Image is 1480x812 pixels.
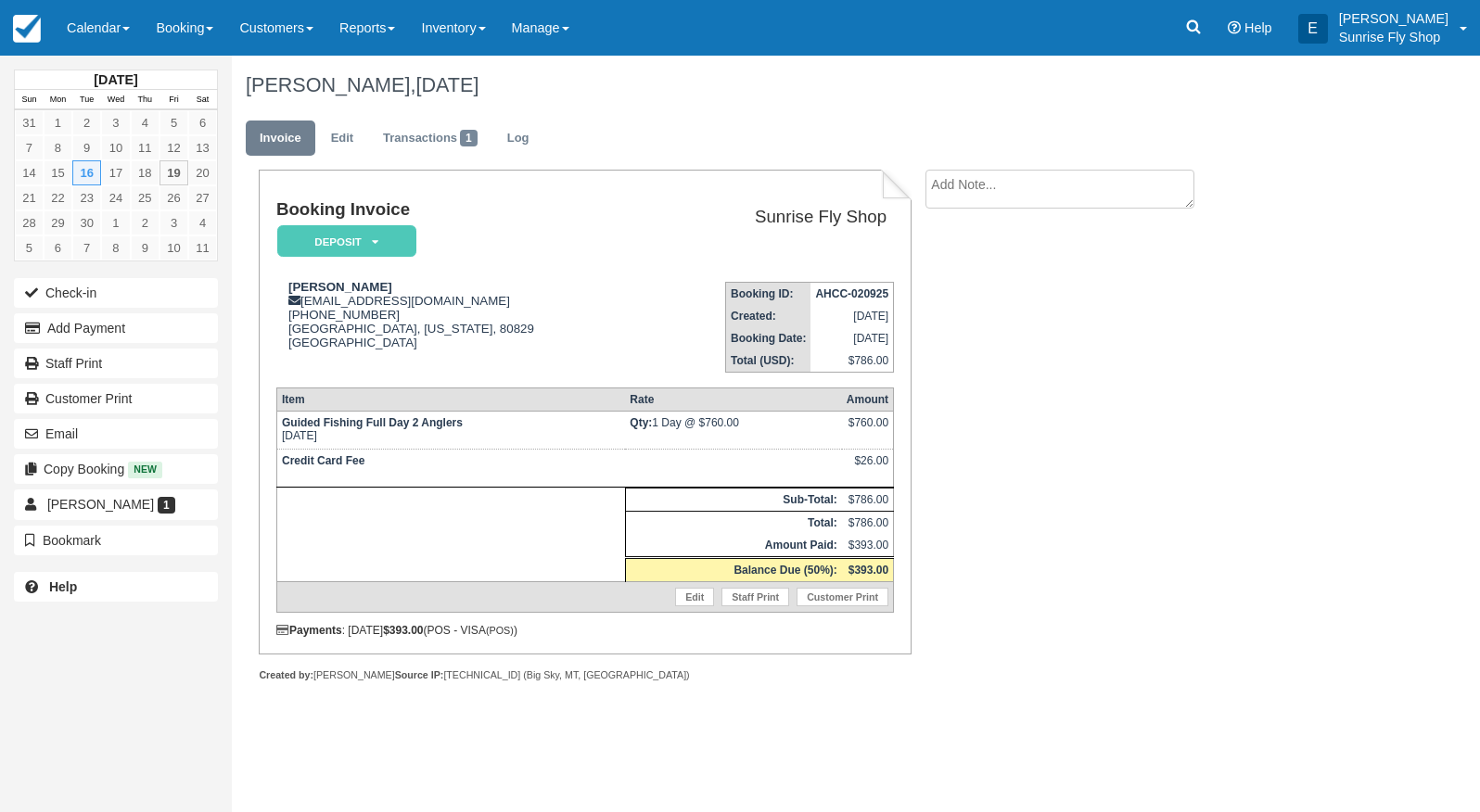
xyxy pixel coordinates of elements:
[486,625,514,636] small: (POS)
[101,90,130,110] th: Wed
[13,15,41,43] img: checkfront-main-nav-mini-logo.png
[14,278,218,308] button: Check-in
[847,416,888,444] div: $760.00
[14,419,218,449] button: Email
[625,512,841,535] th: Total:
[815,287,888,300] strong: AHCC-020925
[44,135,72,160] a: 8
[188,160,217,185] a: 20
[47,497,154,512] span: [PERSON_NAME]
[625,388,841,412] th: Rate
[14,349,218,378] a: Staff Print
[131,185,159,210] a: 25
[101,160,130,185] a: 17
[276,224,410,259] a: Deposit
[842,534,894,558] td: $393.00
[625,412,841,450] td: 1 Day @ $760.00
[810,305,893,327] td: [DATE]
[276,624,894,637] div: : [DATE] (POS - VISA )
[72,110,101,135] a: 2
[276,388,625,412] th: Item
[369,121,491,157] a: Transactions1
[15,235,44,260] a: 5
[1298,14,1328,44] div: E
[72,160,101,185] a: 16
[15,110,44,135] a: 31
[188,235,217,260] a: 11
[101,135,130,160] a: 10
[15,210,44,235] a: 28
[72,210,101,235] a: 30
[842,512,894,535] td: $786.00
[276,624,342,637] strong: Payments
[159,110,188,135] a: 5
[101,210,130,235] a: 1
[14,384,218,413] a: Customer Print
[797,588,888,606] a: Customer Print
[847,454,888,482] div: $26.00
[188,210,217,235] a: 4
[44,235,72,260] a: 6
[1339,9,1448,28] p: [PERSON_NAME]
[276,280,649,373] div: [EMAIL_ADDRESS][DOMAIN_NAME] [PHONE_NUMBER] [GEOGRAPHIC_DATA], [US_STATE], 80829 [GEOGRAPHIC_DATA]
[625,534,841,558] th: Amount Paid:
[810,327,893,349] td: [DATE]
[72,90,101,110] th: Tue
[395,669,444,680] strong: Source IP:
[14,526,218,555] button: Bookmark
[101,235,130,260] a: 8
[383,624,423,637] strong: $393.00
[625,488,841,512] th: Sub-Total:
[14,572,218,602] a: Help
[159,185,188,210] a: 26
[726,305,811,327] th: Created:
[72,235,101,260] a: 7
[159,160,188,185] a: 19
[131,110,159,135] a: 4
[259,668,911,682] div: [PERSON_NAME] [TECHNICAL_ID] (Big Sky, MT, [GEOGRAPHIC_DATA])
[259,669,313,680] strong: Created by:
[94,72,137,87] strong: [DATE]
[415,73,478,96] span: [DATE]
[630,416,652,429] strong: Qty
[848,564,888,577] strong: $393.00
[159,235,188,260] a: 10
[726,327,811,349] th: Booking Date:
[15,135,44,160] a: 7
[188,185,217,210] a: 27
[493,121,543,157] a: Log
[44,185,72,210] a: 22
[15,160,44,185] a: 14
[657,208,887,227] h2: Sunrise Fly Shop
[44,210,72,235] a: 29
[15,185,44,210] a: 21
[14,313,218,343] button: Add Payment
[276,200,649,220] h1: Booking Invoice
[14,489,218,519] a: [PERSON_NAME] 1
[721,588,789,606] a: Staff Print
[159,210,188,235] a: 3
[246,74,1328,96] h1: [PERSON_NAME],
[1339,28,1448,46] p: Sunrise Fly Shop
[14,454,218,484] button: Copy Booking New
[726,349,811,373] th: Total (USD):
[188,90,217,110] th: Sat
[842,488,894,512] td: $786.00
[44,90,72,110] th: Mon
[675,588,714,606] a: Edit
[282,454,364,467] strong: Credit Card Fee
[317,121,367,157] a: Edit
[188,135,217,160] a: 13
[188,110,217,135] a: 6
[101,110,130,135] a: 3
[810,349,893,373] td: $786.00
[44,110,72,135] a: 1
[44,160,72,185] a: 15
[288,280,392,294] strong: [PERSON_NAME]
[460,130,478,146] span: 1
[276,412,625,450] td: [DATE]
[1244,20,1272,35] span: Help
[726,283,811,306] th: Booking ID:
[1228,21,1241,34] i: Help
[246,121,315,157] a: Invoice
